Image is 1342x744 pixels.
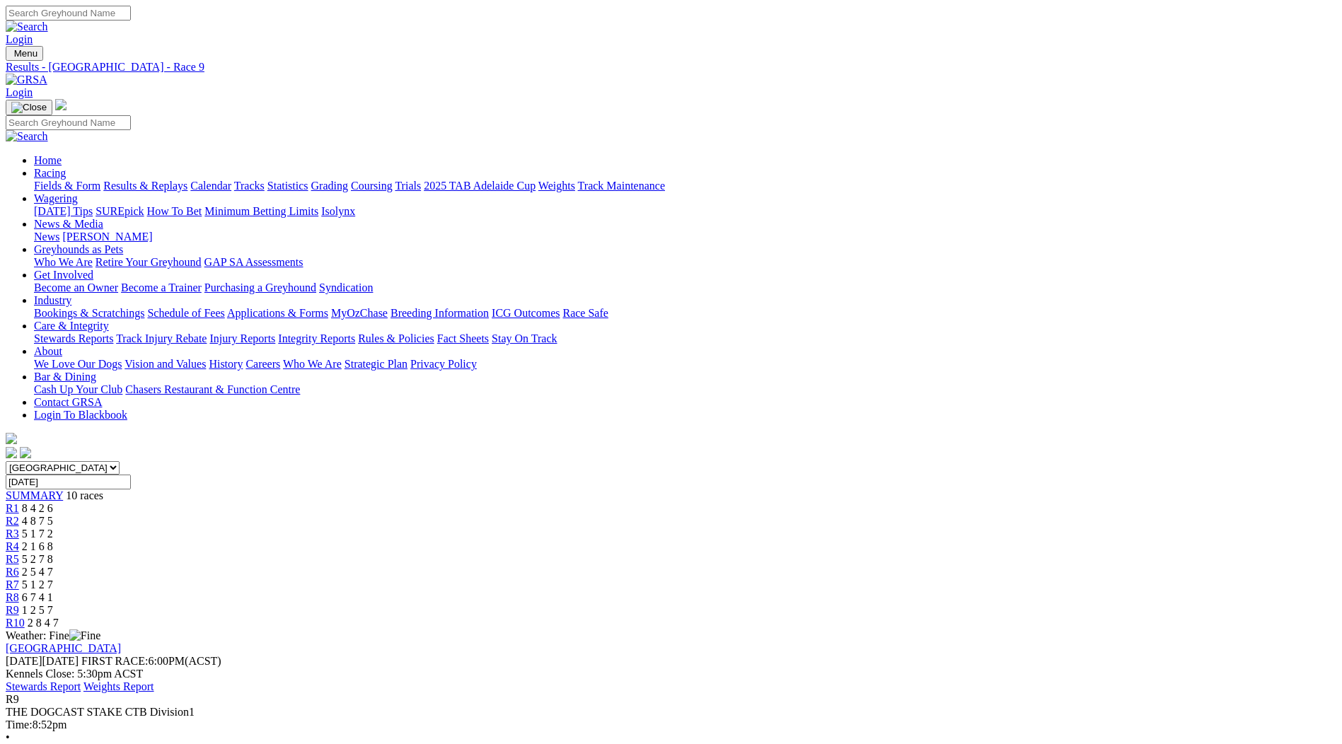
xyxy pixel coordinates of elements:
a: About [34,345,62,357]
span: 8 4 2 6 [22,502,53,514]
a: Privacy Policy [410,358,477,370]
span: • [6,731,10,743]
span: [DATE] [6,655,79,667]
img: Search [6,130,48,143]
a: Syndication [319,281,373,293]
img: twitter.svg [20,447,31,458]
a: Injury Reports [209,332,275,344]
a: Results & Replays [103,180,187,192]
a: Breeding Information [391,307,489,319]
input: Select date [6,475,131,489]
a: Grading [311,180,348,192]
a: Wagering [34,192,78,204]
a: News & Media [34,218,103,230]
input: Search [6,115,131,130]
a: Purchasing a Greyhound [204,281,316,293]
a: Integrity Reports [278,332,355,344]
span: R2 [6,515,19,527]
div: Greyhounds as Pets [34,256,1336,269]
a: [DATE] Tips [34,205,93,217]
div: Industry [34,307,1336,320]
a: Stewards Reports [34,332,113,344]
a: Cash Up Your Club [34,383,122,395]
div: Racing [34,180,1336,192]
a: Who We Are [34,256,93,268]
div: About [34,358,1336,371]
span: [DATE] [6,655,42,667]
a: News [34,231,59,243]
a: Weights Report [83,680,154,692]
span: 2 8 4 7 [28,617,59,629]
a: MyOzChase [331,307,388,319]
div: Bar & Dining [34,383,1336,396]
a: How To Bet [147,205,202,217]
a: R7 [6,579,19,591]
a: Bar & Dining [34,371,96,383]
img: facebook.svg [6,447,17,458]
a: SUREpick [96,205,144,217]
span: FIRST RACE: [81,655,148,667]
input: Search [6,6,131,21]
span: R9 [6,693,19,705]
span: 5 1 7 2 [22,528,53,540]
a: SUMMARY [6,489,63,501]
a: Strategic Plan [345,358,407,370]
img: Search [6,21,48,33]
a: Get Involved [34,269,93,281]
a: Coursing [351,180,393,192]
span: Time: [6,719,33,731]
a: Careers [245,358,280,370]
a: Track Maintenance [578,180,665,192]
a: R6 [6,566,19,578]
a: Login To Blackbook [34,409,127,421]
a: Chasers Restaurant & Function Centre [125,383,300,395]
a: Rules & Policies [358,332,434,344]
span: 2 1 6 8 [22,540,53,552]
a: Racing [34,167,66,179]
a: R4 [6,540,19,552]
a: [PERSON_NAME] [62,231,152,243]
a: Login [6,86,33,98]
span: 4 8 7 5 [22,515,53,527]
div: Get Involved [34,281,1336,294]
div: 8:52pm [6,719,1336,731]
a: Industry [34,294,71,306]
a: Who We Are [283,358,342,370]
a: Care & Integrity [34,320,109,332]
span: R10 [6,617,25,629]
span: 2 5 4 7 [22,566,53,578]
a: Home [34,154,62,166]
span: R8 [6,591,19,603]
div: Care & Integrity [34,332,1336,345]
a: [GEOGRAPHIC_DATA] [6,642,121,654]
a: R3 [6,528,19,540]
a: R5 [6,553,19,565]
a: Fact Sheets [437,332,489,344]
a: ICG Outcomes [492,307,560,319]
a: Stewards Report [6,680,81,692]
a: Statistics [267,180,308,192]
a: Track Injury Rebate [116,332,207,344]
a: Bookings & Scratchings [34,307,144,319]
a: Fields & Form [34,180,100,192]
a: Calendar [190,180,231,192]
a: GAP SA Assessments [204,256,303,268]
span: Menu [14,48,37,59]
a: Isolynx [321,205,355,217]
span: 5 2 7 8 [22,553,53,565]
div: News & Media [34,231,1336,243]
button: Toggle navigation [6,46,43,61]
a: Race Safe [562,307,608,319]
span: 6:00PM(ACST) [81,655,221,667]
a: R9 [6,604,19,616]
div: Kennels Close: 5:30pm ACST [6,668,1336,680]
span: 5 1 2 7 [22,579,53,591]
a: Become an Owner [34,281,118,293]
img: GRSA [6,74,47,86]
a: Applications & Forms [227,307,328,319]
